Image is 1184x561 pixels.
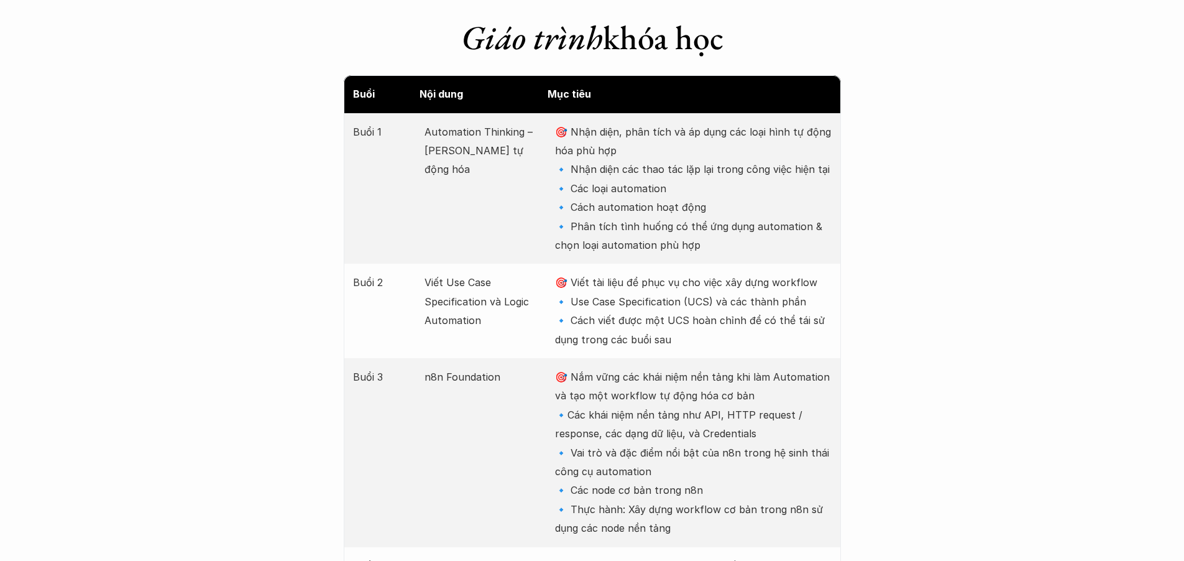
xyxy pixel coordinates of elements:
p: 🎯 Nắm vững các khái niệm nền tảng khi làm Automation và tạo một workflow tự động hóa cơ bản 🔹Các ... [555,368,831,538]
p: 🎯 Nhận diện, phân tích và áp dụng các loại hình tự động hóa phù hợp 🔹 Nhận diện các thao tác lặp ... [555,123,831,255]
p: Buổi 3 [353,368,412,386]
strong: Mục tiêu [548,88,591,100]
p: Buổi 1 [353,123,412,141]
p: Viết Use Case Specification và Logic Automation [424,273,543,330]
p: 🎯 Viết tài liệu để phục vụ cho việc xây dựng workflow 🔹 Use Case Specification (UCS) và các thành... [555,273,831,349]
p: Buổi 2 [353,273,412,292]
p: Automation Thinking – [PERSON_NAME] tự động hóa [424,123,543,179]
h1: khóa học [344,17,841,58]
p: n8n Foundation [424,368,543,386]
em: Giáo trình [461,16,603,59]
strong: Nội dung [420,88,463,100]
strong: Buổi [353,88,375,100]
